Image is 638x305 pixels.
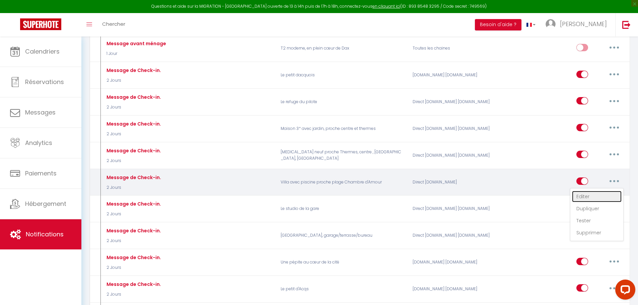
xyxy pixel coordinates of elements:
[105,158,161,164] p: 2 Jours
[408,119,496,138] div: Direct [DOMAIN_NAME] [DOMAIN_NAME]
[622,20,631,29] img: logout
[105,93,161,101] div: Message de Check-in.
[105,200,161,208] div: Message de Check-in.
[25,200,66,208] span: Hébergement
[105,40,166,47] div: Message avant ménage
[276,172,408,192] p: Villa avec piscine proche plage Chambre d'Amour
[408,279,496,299] div: [DOMAIN_NAME] [DOMAIN_NAME]
[408,226,496,245] div: Direct [DOMAIN_NAME] [DOMAIN_NAME]
[105,254,161,261] div: Message de Check-in.
[25,139,52,147] span: Analytics
[105,211,161,217] p: 2 Jours
[25,169,57,177] span: Paiements
[276,119,408,138] p: Maison 3* avec jardin, proche centre et thermes
[276,199,408,219] p: Le studio de la gare
[475,19,521,30] button: Besoin d'aide ?
[102,20,125,27] span: Chercher
[97,13,130,36] a: Chercher
[572,227,622,238] a: Supprimer
[105,77,161,84] p: 2 Jours
[105,184,161,191] p: 2 Jours
[276,146,408,165] p: [MEDICAL_DATA] neuf proche Thermes, centre , [GEOGRAPHIC_DATA], [GEOGRAPHIC_DATA]
[105,238,161,244] p: 2 Jours
[20,18,61,30] img: Super Booking
[276,39,408,58] p: T2 moderne, en plein cœur de Dax
[105,281,161,288] div: Message de Check-in.
[105,227,161,234] div: Message de Check-in.
[105,264,161,271] p: 2 Jours
[408,92,496,111] div: Direct [DOMAIN_NAME] [DOMAIN_NAME]
[372,3,400,9] a: en cliquant ici
[560,20,607,28] span: [PERSON_NAME]
[25,47,60,56] span: Calendriers
[105,147,161,154] div: Message de Check-in.
[25,78,64,86] span: Réservations
[26,230,64,238] span: Notifications
[408,199,496,219] div: Direct [DOMAIN_NAME] [DOMAIN_NAME]
[572,191,622,202] a: Editer
[276,66,408,85] p: Le petit dacquois
[105,120,161,128] div: Message de Check-in.
[105,174,161,181] div: Message de Check-in.
[276,92,408,111] p: Le refuge du pilote
[105,51,166,57] p: 1 Jour
[572,215,622,226] a: Tester
[25,108,56,117] span: Messages
[408,66,496,85] div: [DOMAIN_NAME] [DOMAIN_NAME]
[276,253,408,272] p: Une pépite au cœur de la cité
[610,277,638,305] iframe: LiveChat chat widget
[105,131,161,137] p: 2 Jours
[276,226,408,245] p: [GEOGRAPHIC_DATA], garage/terrasse/bureau
[408,253,496,272] div: [DOMAIN_NAME] [DOMAIN_NAME]
[276,279,408,299] p: Le petit d'Acqs
[572,203,622,214] a: Dupliquer
[408,39,496,58] div: Toutes les chaines
[408,172,496,192] div: Direct [DOMAIN_NAME]
[105,67,161,74] div: Message de Check-in.
[541,13,615,36] a: ... [PERSON_NAME]
[105,104,161,110] p: 2 Jours
[546,19,556,29] img: ...
[105,291,161,298] p: 2 Jours
[408,146,496,165] div: Direct [DOMAIN_NAME] [DOMAIN_NAME]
